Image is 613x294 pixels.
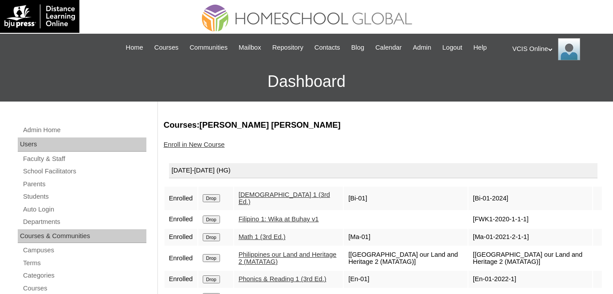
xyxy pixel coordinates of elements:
[165,211,197,228] td: Enrolled
[4,4,75,28] img: logo-white.png
[165,271,197,288] td: Enrolled
[310,43,345,53] a: Contacts
[239,251,337,266] a: Philippines our Land and Heritage 2 (MATATAG)
[351,43,364,53] span: Blog
[468,271,592,288] td: [En-01-2022-1]
[22,125,146,136] a: Admin Home
[413,43,432,53] span: Admin
[165,229,197,246] td: Enrolled
[234,43,266,53] a: Mailbox
[154,43,179,53] span: Courses
[203,275,220,283] input: Drop
[239,43,261,53] span: Mailbox
[239,275,326,282] a: Phonics & Reading 1 (3rd Ed.)
[268,43,308,53] a: Repository
[22,204,146,215] a: Auto Login
[22,245,146,256] a: Campuses
[22,283,146,294] a: Courses
[409,43,436,53] a: Admin
[239,233,286,240] a: Math 1 (3rd Ed.)
[314,43,340,53] span: Contacts
[468,229,592,246] td: [Ma-01-2021-2-1-1]
[22,191,146,202] a: Students
[469,43,491,53] a: Help
[22,270,146,281] a: Categories
[512,38,604,60] div: VCIS Online
[203,254,220,262] input: Drop
[164,119,603,131] h3: Courses:[PERSON_NAME] [PERSON_NAME]
[468,247,592,270] td: [[GEOGRAPHIC_DATA] our Land and Heritage 2 (MATATAG)]
[344,247,468,270] td: [[GEOGRAPHIC_DATA] our Land and Heritage 2 (MATATAG)]
[442,43,462,53] span: Logout
[272,43,303,53] span: Repository
[203,216,220,223] input: Drop
[165,187,197,210] td: Enrolled
[189,43,228,53] span: Communities
[344,271,468,288] td: [En-01]
[438,43,467,53] a: Logout
[165,247,197,270] td: Enrolled
[371,43,406,53] a: Calendar
[4,62,609,102] h3: Dashboard
[473,43,487,53] span: Help
[22,216,146,227] a: Departments
[185,43,232,53] a: Communities
[169,163,597,178] div: [DATE]-[DATE] (HG)
[344,229,468,246] td: [Ma-01]
[375,43,401,53] span: Calendar
[150,43,183,53] a: Courses
[203,233,220,241] input: Drop
[239,216,319,223] a: Filipino 1: Wika at Buhay v1
[22,153,146,165] a: Faculty & Staff
[122,43,148,53] a: Home
[344,187,468,210] td: [Bi-01]
[468,211,592,228] td: [FWK1-2020-1-1-1]
[22,179,146,190] a: Parents
[347,43,369,53] a: Blog
[558,38,580,60] img: VCIS Online Admin
[239,191,330,206] a: [DEMOGRAPHIC_DATA] 1 (3rd Ed.)
[22,258,146,269] a: Terms
[18,137,146,152] div: Users
[126,43,143,53] span: Home
[468,187,592,210] td: [Bi-01-2024]
[18,229,146,243] div: Courses & Communities
[22,166,146,177] a: School Facilitators
[203,194,220,202] input: Drop
[164,141,225,148] a: Enroll in New Course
